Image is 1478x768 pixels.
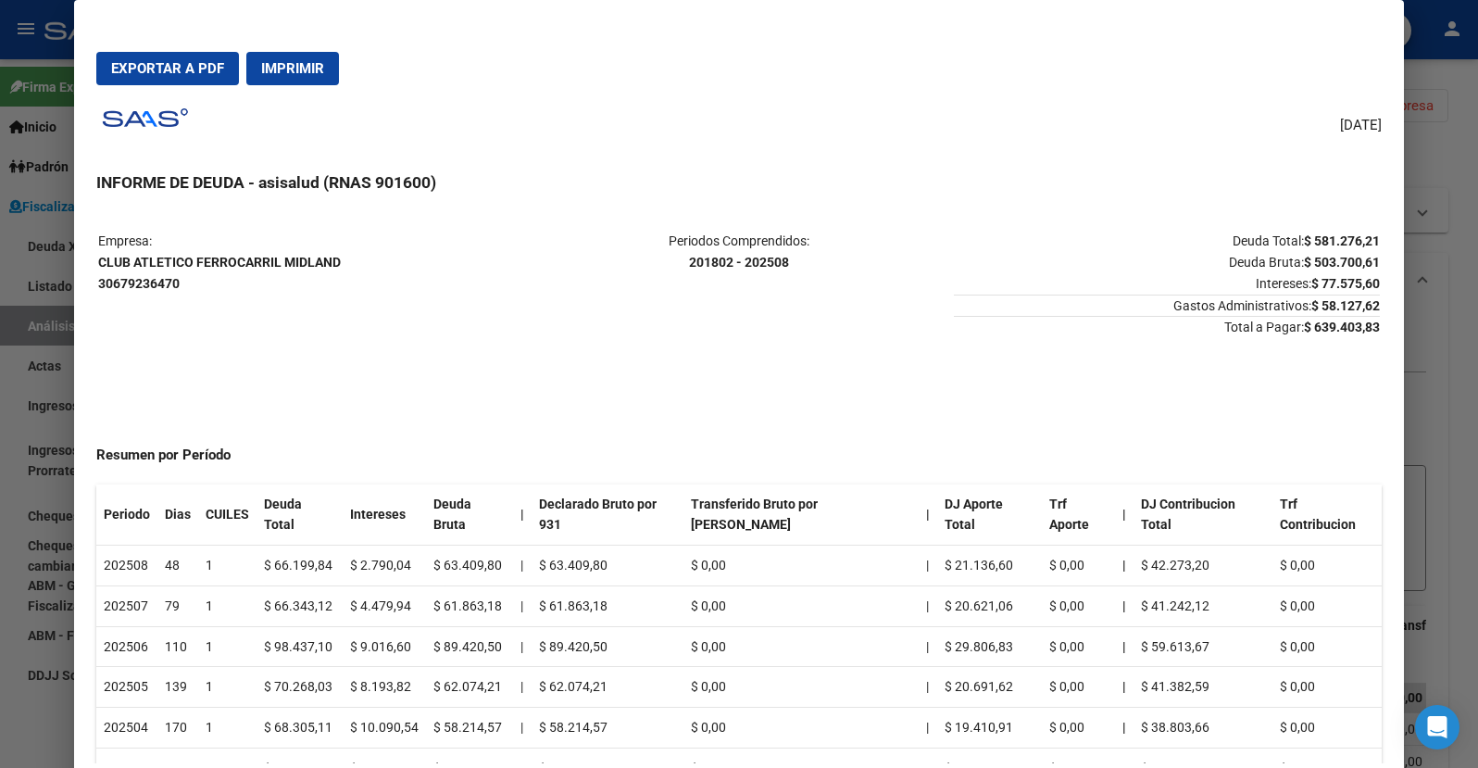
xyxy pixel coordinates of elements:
[683,626,918,667] td: $ 0,00
[1115,546,1134,586] th: |
[96,546,157,586] td: 202508
[937,485,1042,546] th: DJ Aporte Total
[513,485,532,546] th: |
[1134,485,1272,546] th: DJ Contribucion Total
[1134,585,1272,626] td: $ 41.242,12
[513,708,532,749] td: |
[257,585,343,626] td: $ 66.343,12
[157,546,198,586] td: 48
[1115,667,1134,708] th: |
[96,667,157,708] td: 202505
[343,585,426,626] td: $ 4.479,94
[954,295,1380,313] span: Gastos Administrativos:
[513,585,532,626] td: |
[1134,626,1272,667] td: $ 59.613,67
[1042,708,1115,749] td: $ 0,00
[1311,298,1380,313] strong: $ 58.127,62
[1340,115,1382,136] span: [DATE]
[954,316,1380,334] span: Total a Pagar:
[1042,626,1115,667] td: $ 0,00
[96,52,239,85] button: Exportar a PDF
[919,626,937,667] td: |
[426,485,514,546] th: Deuda Bruta
[919,667,937,708] td: |
[1042,667,1115,708] td: $ 0,00
[426,585,514,626] td: $ 61.863,18
[937,585,1042,626] td: $ 20.621,06
[919,708,937,749] td: |
[96,708,157,749] td: 202504
[98,231,524,294] p: Empresa:
[937,546,1042,586] td: $ 21.136,60
[937,667,1042,708] td: $ 20.691,62
[198,667,257,708] td: 1
[513,667,532,708] td: |
[1115,485,1134,546] th: |
[1042,585,1115,626] td: $ 0,00
[1304,320,1380,334] strong: $ 639.403,83
[246,52,339,85] button: Imprimir
[98,255,341,291] strong: CLUB ATLETICO FERROCARRIL MIDLAND 30679236470
[343,667,426,708] td: $ 8.193,82
[1272,585,1382,626] td: $ 0,00
[1304,233,1380,248] strong: $ 581.276,21
[532,585,683,626] td: $ 61.863,18
[157,626,198,667] td: 110
[1272,546,1382,586] td: $ 0,00
[1115,626,1134,667] th: |
[1304,255,1380,270] strong: $ 503.700,61
[919,585,937,626] td: |
[96,585,157,626] td: 202507
[257,626,343,667] td: $ 98.437,10
[532,546,683,586] td: $ 63.409,80
[954,231,1380,294] p: Deuda Total: Deuda Bruta: Intereses:
[1042,485,1115,546] th: Trf Aporte
[526,231,952,273] p: Periodos Comprendidos:
[111,60,224,77] span: Exportar a PDF
[261,60,324,77] span: Imprimir
[198,708,257,749] td: 1
[532,485,683,546] th: Declarado Bruto por 931
[1134,708,1272,749] td: $ 38.803,66
[1415,705,1459,749] div: Open Intercom Messenger
[683,546,918,586] td: $ 0,00
[157,667,198,708] td: 139
[689,255,789,270] strong: 201802 - 202508
[198,546,257,586] td: 1
[513,626,532,667] td: |
[257,708,343,749] td: $ 68.305,11
[919,485,937,546] th: |
[157,585,198,626] td: 79
[532,667,683,708] td: $ 62.074,21
[257,546,343,586] td: $ 66.199,84
[198,626,257,667] td: 1
[157,708,198,749] td: 170
[1272,708,1382,749] td: $ 0,00
[1272,626,1382,667] td: $ 0,00
[1311,276,1380,291] strong: $ 77.575,60
[683,485,918,546] th: Transferido Bruto por [PERSON_NAME]
[426,667,514,708] td: $ 62.074,21
[683,667,918,708] td: $ 0,00
[1272,485,1382,546] th: Trf Contribucion
[683,585,918,626] td: $ 0,00
[1272,667,1382,708] td: $ 0,00
[532,708,683,749] td: $ 58.214,57
[1115,708,1134,749] th: |
[343,546,426,586] td: $ 2.790,04
[343,708,426,749] td: $ 10.090,54
[343,626,426,667] td: $ 9.016,60
[257,667,343,708] td: $ 70.268,03
[343,485,426,546] th: Intereses
[426,546,514,586] td: $ 63.409,80
[1042,546,1115,586] td: $ 0,00
[157,485,198,546] th: Dias
[198,585,257,626] td: 1
[198,485,257,546] th: CUILES
[96,485,157,546] th: Periodo
[1134,546,1272,586] td: $ 42.273,20
[257,485,343,546] th: Deuda Total
[532,626,683,667] td: $ 89.420,50
[96,170,1382,195] h3: INFORME DE DEUDA - asisalud (RNAS 901600)
[513,546,532,586] td: |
